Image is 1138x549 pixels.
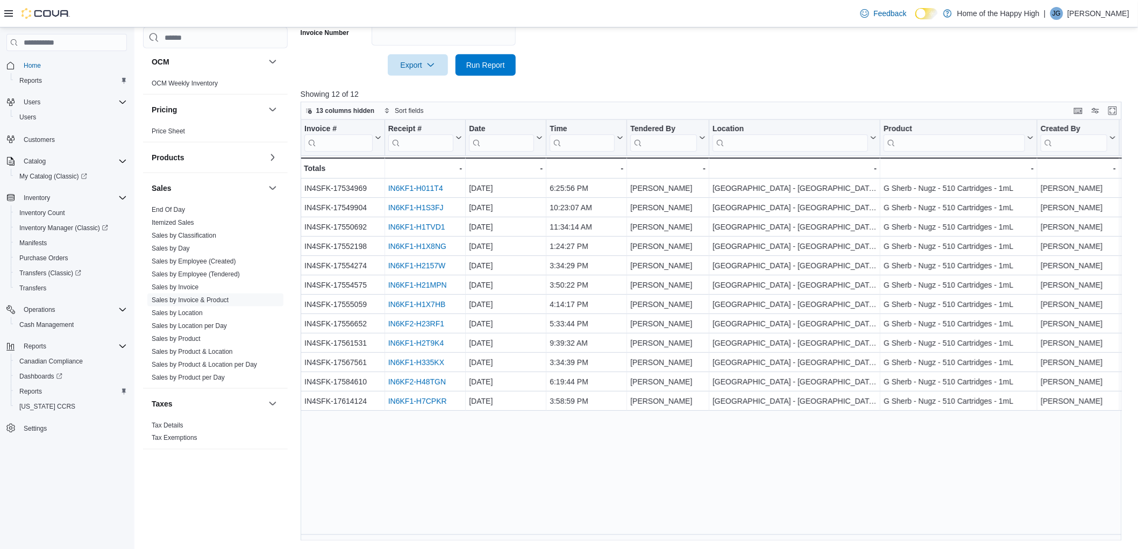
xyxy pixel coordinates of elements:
[2,302,131,317] button: Operations
[388,339,444,347] a: IN6KF1-H2T9K4
[11,354,131,369] button: Canadian Compliance
[456,54,516,76] button: Run Report
[550,220,623,233] div: 11:34:14 AM
[469,317,543,330] div: [DATE]
[630,337,706,350] div: [PERSON_NAME]
[152,245,190,252] a: Sales by Day
[15,385,127,398] span: Reports
[304,182,381,195] div: IN4SFK-17534969
[11,251,131,266] button: Purchase Orders
[713,375,877,388] div: [GEOGRAPHIC_DATA] - [GEOGRAPHIC_DATA] - Fire & Flower
[1041,201,1116,214] div: [PERSON_NAME]
[469,220,543,233] div: [DATE]
[301,104,379,117] button: 13 columns hidden
[15,222,127,234] span: Inventory Manager (Classic)
[388,300,446,309] a: IN6KF1-H1X7HB
[884,162,1034,175] div: -
[11,169,131,184] a: My Catalog (Classic)
[884,356,1034,369] div: G Sherb - Nugz - 510 Cartridges - 1mL
[304,356,381,369] div: IN4SFK-17567561
[915,8,938,19] input: Dark Mode
[11,205,131,220] button: Inventory Count
[15,370,127,383] span: Dashboards
[15,318,127,331] span: Cash Management
[630,182,706,195] div: [PERSON_NAME]
[304,259,381,272] div: IN4SFK-17554274
[630,259,706,272] div: [PERSON_NAME]
[19,191,127,204] span: Inventory
[469,124,534,134] div: Date
[152,283,198,291] a: Sales by Invoice
[713,356,877,369] div: [GEOGRAPHIC_DATA] - [GEOGRAPHIC_DATA] - Fire & Flower
[550,279,623,291] div: 3:50:22 PM
[19,303,60,316] button: Operations
[24,157,46,166] span: Catalog
[469,356,543,369] div: [DATE]
[1044,7,1046,20] p: |
[1041,375,1116,388] div: [PERSON_NAME]
[713,279,877,291] div: [GEOGRAPHIC_DATA] - [GEOGRAPHIC_DATA] - Fire & Flower
[388,397,447,405] a: IN6KF1-H7CPKR
[380,104,428,117] button: Sort fields
[19,340,127,353] span: Reports
[388,377,446,386] a: IN6KF2-H48TGN
[152,422,183,429] a: Tax Details
[1041,395,1116,408] div: [PERSON_NAME]
[19,133,59,146] a: Customers
[395,106,423,115] span: Sort fields
[388,242,446,251] a: IN6KF1-H1X8NG
[550,298,623,311] div: 4:14:17 PM
[11,384,131,399] button: Reports
[152,218,194,227] span: Itemized Sales
[24,98,40,106] span: Users
[884,124,1034,152] button: Product
[884,259,1034,272] div: G Sherb - Nugz - 510 Cartridges - 1mL
[19,96,45,109] button: Users
[388,281,447,289] a: IN6KF1-H21MPN
[24,136,55,144] span: Customers
[24,61,41,70] span: Home
[15,282,127,295] span: Transfers
[19,422,127,435] span: Settings
[1041,124,1107,134] div: Created By
[11,220,131,236] a: Inventory Manager (Classic)
[11,281,131,296] button: Transfers
[152,232,216,239] a: Sales by Classification
[630,317,706,330] div: [PERSON_NAME]
[19,357,83,366] span: Canadian Compliance
[143,125,288,142] div: Pricing
[304,279,381,291] div: IN4SFK-17554575
[630,395,706,408] div: [PERSON_NAME]
[713,162,877,175] div: -
[152,258,236,265] a: Sales by Employee (Created)
[550,337,623,350] div: 9:39:32 AM
[15,282,51,295] a: Transfers
[15,267,127,280] span: Transfers (Classic)
[11,236,131,251] button: Manifests
[550,240,623,253] div: 1:24:27 PM
[24,342,46,351] span: Reports
[713,220,877,233] div: [GEOGRAPHIC_DATA] - [GEOGRAPHIC_DATA] - Fire & Flower
[19,155,127,168] span: Catalog
[152,270,240,279] span: Sales by Employee (Tendered)
[152,80,218,87] a: OCM Weekly Inventory
[15,237,127,249] span: Manifests
[152,360,257,369] span: Sales by Product & Location per Day
[19,402,75,411] span: [US_STATE] CCRS
[152,434,197,442] a: Tax Exemptions
[469,259,543,272] div: [DATE]
[873,8,906,19] span: Feedback
[15,355,87,368] a: Canadian Compliance
[550,259,623,272] div: 3:34:29 PM
[15,237,51,249] a: Manifests
[2,154,131,169] button: Catalog
[550,356,623,369] div: 3:34:39 PM
[19,303,127,316] span: Operations
[550,201,623,214] div: 10:23:07 AM
[1041,220,1116,233] div: [PERSON_NAME]
[152,127,185,136] span: Price Sheet
[152,152,184,163] h3: Products
[22,8,70,19] img: Cova
[884,375,1034,388] div: G Sherb - Nugz - 510 Cartridges - 1mL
